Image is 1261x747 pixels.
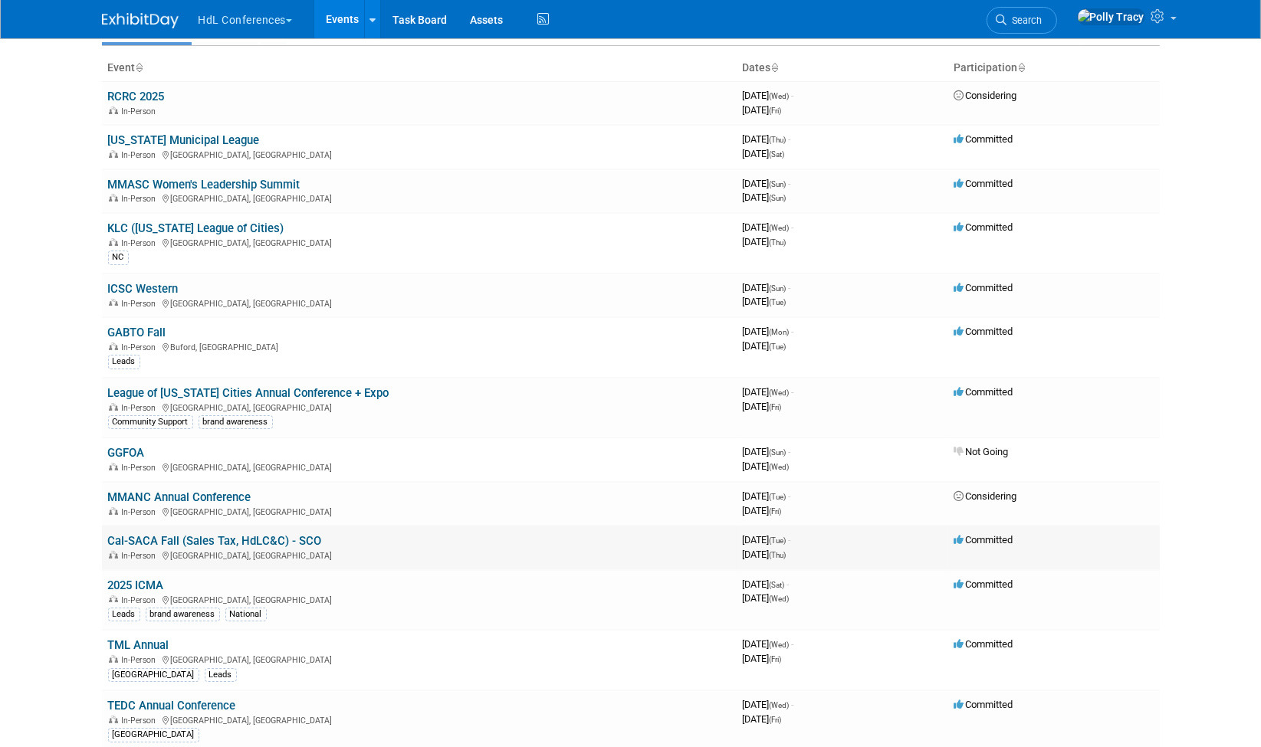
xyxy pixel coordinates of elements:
span: [DATE] [743,326,794,337]
img: In-Person Event [109,507,118,515]
a: League of [US_STATE] Cities Annual Conference + Expo [108,386,389,400]
span: (Fri) [770,716,782,724]
span: [DATE] [743,148,785,159]
span: [DATE] [743,340,786,352]
span: (Sat) [770,581,785,589]
th: Event [102,55,737,81]
span: (Thu) [770,551,786,559]
span: In-Person [122,106,161,116]
div: Community Support [108,415,193,429]
a: Sort by Participation Type [1018,61,1026,74]
span: [DATE] [743,446,791,457]
img: In-Person Event [109,194,118,201]
div: brand awareness [199,415,273,429]
span: Considering [954,90,1017,101]
img: In-Person Event [109,106,118,114]
span: Committed [954,534,1013,546]
img: Polly Tracy [1077,8,1145,25]
span: (Mon) [770,328,790,336]
a: MMANC Annual Conference [108,490,251,504]
span: In-Person [122,463,161,473]
span: (Wed) [770,641,790,649]
img: In-Person Event [109,463,118,470]
span: In-Person [122,551,161,561]
span: (Wed) [770,701,790,709]
span: [DATE] [743,638,794,650]
span: (Wed) [770,463,790,471]
span: - [787,578,790,590]
span: Committed [954,578,1013,590]
span: [DATE] [743,592,790,604]
a: RCRC 2025 [108,90,165,103]
a: TML Annual [108,638,169,652]
span: - [789,446,791,457]
span: (Sun) [770,180,786,188]
span: In-Person [122,507,161,517]
span: [DATE] [743,192,786,203]
img: In-Person Event [109,342,118,350]
span: [DATE] [743,133,791,145]
div: Leads [108,355,140,369]
a: ICSC Western [108,282,179,296]
span: [DATE] [743,296,786,307]
div: [GEOGRAPHIC_DATA] [108,728,199,742]
span: (Sun) [770,448,786,457]
span: In-Person [122,238,161,248]
span: (Thu) [770,238,786,247]
span: (Wed) [770,92,790,100]
span: In-Person [122,716,161,726]
th: Participation [948,55,1160,81]
a: Sort by Start Date [771,61,779,74]
span: (Thu) [770,136,786,144]
span: (Tue) [770,342,786,351]
span: In-Person [122,655,161,665]
div: [GEOGRAPHIC_DATA], [GEOGRAPHIC_DATA] [108,713,731,726]
img: In-Person Event [109,551,118,559]
img: In-Person Event [109,655,118,663]
div: [GEOGRAPHIC_DATA], [GEOGRAPHIC_DATA] [108,148,731,160]
div: [GEOGRAPHIC_DATA], [GEOGRAPHIC_DATA] [108,192,731,204]
span: - [792,699,794,710]
a: KLC ([US_STATE] League of Cities) [108,221,284,235]
img: In-Person Event [109,716,118,723]
span: - [792,90,794,101]
span: (Tue) [770,298,786,306]
div: [GEOGRAPHIC_DATA], [GEOGRAPHIC_DATA] [108,505,731,517]
div: [GEOGRAPHIC_DATA], [GEOGRAPHIC_DATA] [108,549,731,561]
span: Committed [954,133,1013,145]
span: [DATE] [743,505,782,516]
div: [GEOGRAPHIC_DATA], [GEOGRAPHIC_DATA] [108,593,731,605]
a: TEDC Annual Conference [108,699,236,713]
span: [DATE] [743,282,791,293]
div: brand awareness [146,608,220,621]
span: Considering [954,490,1017,502]
span: (Sun) [770,194,786,202]
span: - [792,638,794,650]
span: (Fri) [770,507,782,516]
div: [GEOGRAPHIC_DATA] [108,668,199,682]
span: [DATE] [743,178,791,189]
span: [DATE] [743,90,794,101]
span: [DATE] [743,104,782,116]
span: [DATE] [743,653,782,664]
span: (Fri) [770,403,782,411]
span: [DATE] [743,578,790,590]
span: [DATE] [743,490,791,502]
span: Committed [954,699,1013,710]
span: (Fri) [770,106,782,115]
a: Search [987,7,1057,34]
span: In-Person [122,403,161,413]
span: Committed [954,282,1013,293]
img: In-Person Event [109,403,118,411]
span: [DATE] [743,236,786,247]
span: - [789,282,791,293]
a: GABTO Fall [108,326,166,339]
span: - [792,386,794,398]
span: (Tue) [770,536,786,545]
div: [GEOGRAPHIC_DATA], [GEOGRAPHIC_DATA] [108,401,731,413]
span: Search [1007,15,1043,26]
img: In-Person Event [109,595,118,603]
span: [DATE] [743,713,782,725]
div: [GEOGRAPHIC_DATA], [GEOGRAPHIC_DATA] [108,236,731,248]
img: In-Person Event [109,238,118,246]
